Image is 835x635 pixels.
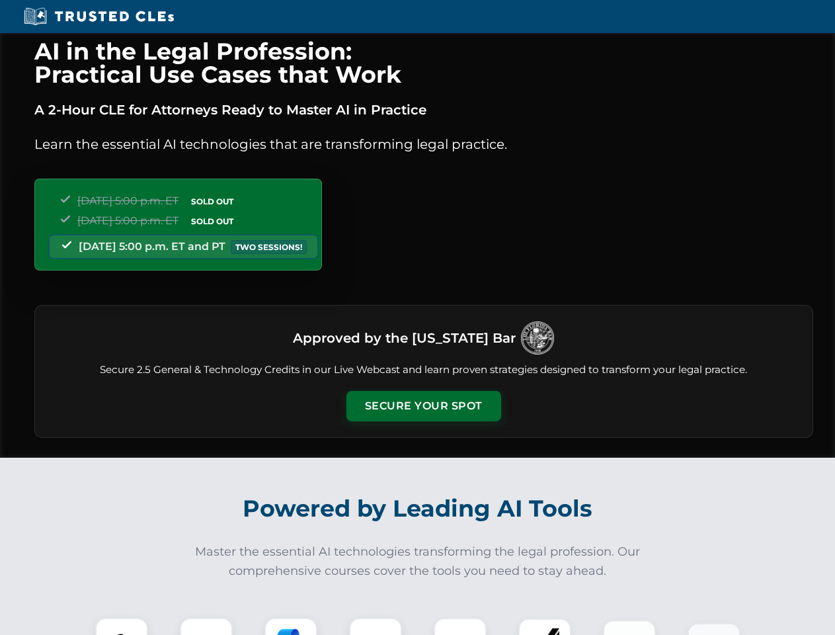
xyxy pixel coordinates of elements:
h2: Powered by Leading AI Tools [52,486,784,532]
span: [DATE] 5:00 p.m. ET [77,214,179,227]
p: Learn the essential AI technologies that are transforming legal practice. [34,134,813,155]
img: Trusted CLEs [20,7,178,26]
p: Secure 2.5 General & Technology Credits in our Live Webcast and learn proven strategies designed ... [51,362,797,378]
span: [DATE] 5:00 p.m. ET [77,194,179,207]
img: Logo [521,321,554,355]
p: A 2-Hour CLE for Attorneys Ready to Master AI in Practice [34,99,813,120]
h3: Approved by the [US_STATE] Bar [293,326,516,350]
button: Secure Your Spot [346,391,501,421]
span: SOLD OUT [186,194,238,208]
p: Master the essential AI technologies transforming the legal profession. Our comprehensive courses... [186,542,649,581]
h1: AI in the Legal Profession: Practical Use Cases that Work [34,40,813,86]
span: SOLD OUT [186,214,238,228]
